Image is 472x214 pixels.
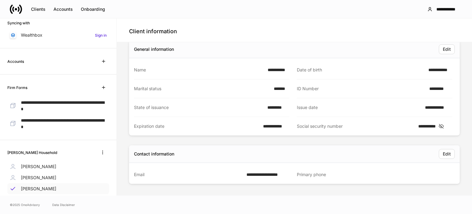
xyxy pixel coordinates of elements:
div: Edit [443,152,451,156]
a: [PERSON_NAME] [7,172,109,183]
button: Edit [439,149,455,159]
div: Marital status [134,86,270,92]
div: General information [134,46,174,52]
h6: Syncing with [7,20,30,26]
div: Name [134,67,264,73]
div: Social security number [297,123,415,129]
h6: Accounts [7,59,24,64]
h4: Client information [129,28,177,35]
div: Clients [31,7,45,11]
span: © 2025 OneAdvisory [10,202,40,207]
p: [PERSON_NAME] [21,175,56,181]
div: Edit [443,47,451,51]
h6: Firm Forms [7,85,27,91]
a: [PERSON_NAME] [7,183,109,194]
div: Contact information [134,151,174,157]
button: Accounts [49,4,77,14]
div: State of issuance [134,104,264,111]
p: [PERSON_NAME] [21,164,56,170]
button: Edit [439,44,455,54]
div: Email [134,172,243,178]
div: Onboarding [81,7,105,11]
button: Onboarding [77,4,109,14]
div: Accounts [53,7,73,11]
a: WealthboxSign in [7,30,109,41]
button: Clients [27,4,49,14]
div: Issue date [297,104,421,111]
h6: [PERSON_NAME] Household [7,150,57,155]
div: ID Number [297,86,426,92]
div: Date of birth [297,67,425,73]
p: Wealthbox [21,32,42,38]
a: [PERSON_NAME] [7,161,109,172]
h6: Sign in [95,32,107,38]
div: Expiration date [134,123,259,129]
div: Primary phone [297,172,449,178]
a: Data Disclaimer [52,202,75,207]
p: [PERSON_NAME] [21,186,56,192]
